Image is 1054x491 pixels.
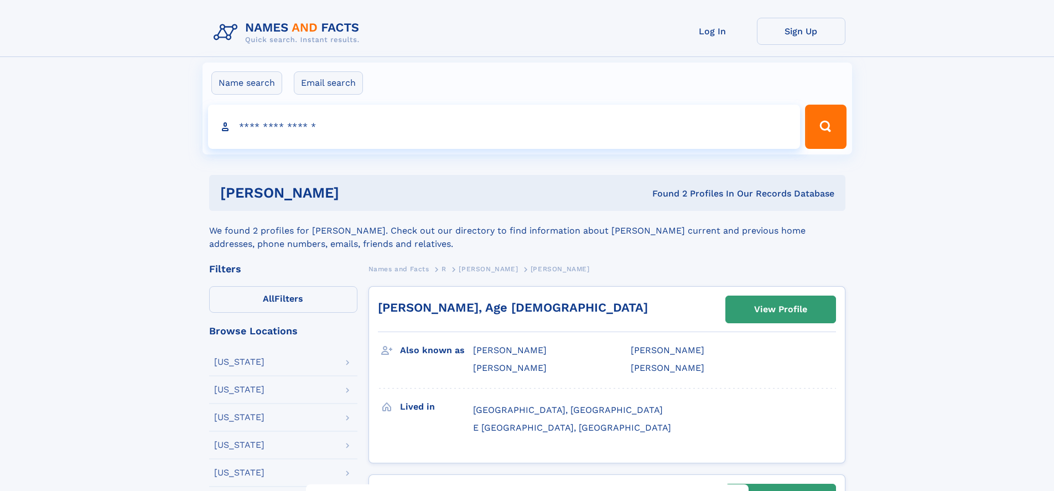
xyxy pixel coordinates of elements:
span: R [442,265,446,273]
h3: Lived in [400,397,473,416]
div: Browse Locations [209,326,357,336]
span: E [GEOGRAPHIC_DATA], [GEOGRAPHIC_DATA] [473,422,671,433]
div: [US_STATE] [214,468,264,477]
div: [US_STATE] [214,413,264,422]
a: View Profile [726,296,835,323]
label: Filters [209,286,357,313]
span: [PERSON_NAME] [531,265,590,273]
span: [PERSON_NAME] [473,345,547,355]
a: Sign Up [757,18,845,45]
span: [PERSON_NAME] [631,363,704,373]
span: [PERSON_NAME] [631,345,704,355]
div: [US_STATE] [214,385,264,394]
div: [US_STATE] [214,441,264,449]
div: [US_STATE] [214,358,264,366]
a: R [442,262,446,276]
span: [PERSON_NAME] [473,363,547,373]
img: Logo Names and Facts [209,18,368,48]
h3: Also known as [400,341,473,360]
label: Email search [294,71,363,95]
div: Filters [209,264,357,274]
div: Found 2 Profiles In Our Records Database [496,188,834,200]
input: search input [208,105,801,149]
a: Names and Facts [368,262,429,276]
span: [PERSON_NAME] [459,265,518,273]
div: We found 2 profiles for [PERSON_NAME]. Check out our directory to find information about [PERSON_... [209,211,845,251]
button: Search Button [805,105,846,149]
a: Log In [668,18,757,45]
span: [GEOGRAPHIC_DATA], [GEOGRAPHIC_DATA] [473,405,663,415]
span: All [263,293,274,304]
a: [PERSON_NAME] [459,262,518,276]
a: [PERSON_NAME], Age [DEMOGRAPHIC_DATA] [378,301,648,314]
div: View Profile [754,297,807,322]
h1: [PERSON_NAME] [220,186,496,200]
label: Name search [211,71,282,95]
